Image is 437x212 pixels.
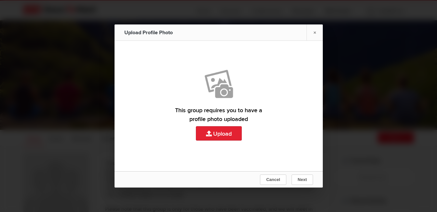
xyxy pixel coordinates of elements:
a: Upload [115,41,323,168]
div: Upload Profile Photo [124,24,196,41]
span: Next [297,177,307,182]
span: Upload [210,43,227,49]
span: Cancel [266,177,280,182]
button: Cancel [260,174,286,185]
a: × [307,24,323,40]
button: Next [291,174,313,185]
